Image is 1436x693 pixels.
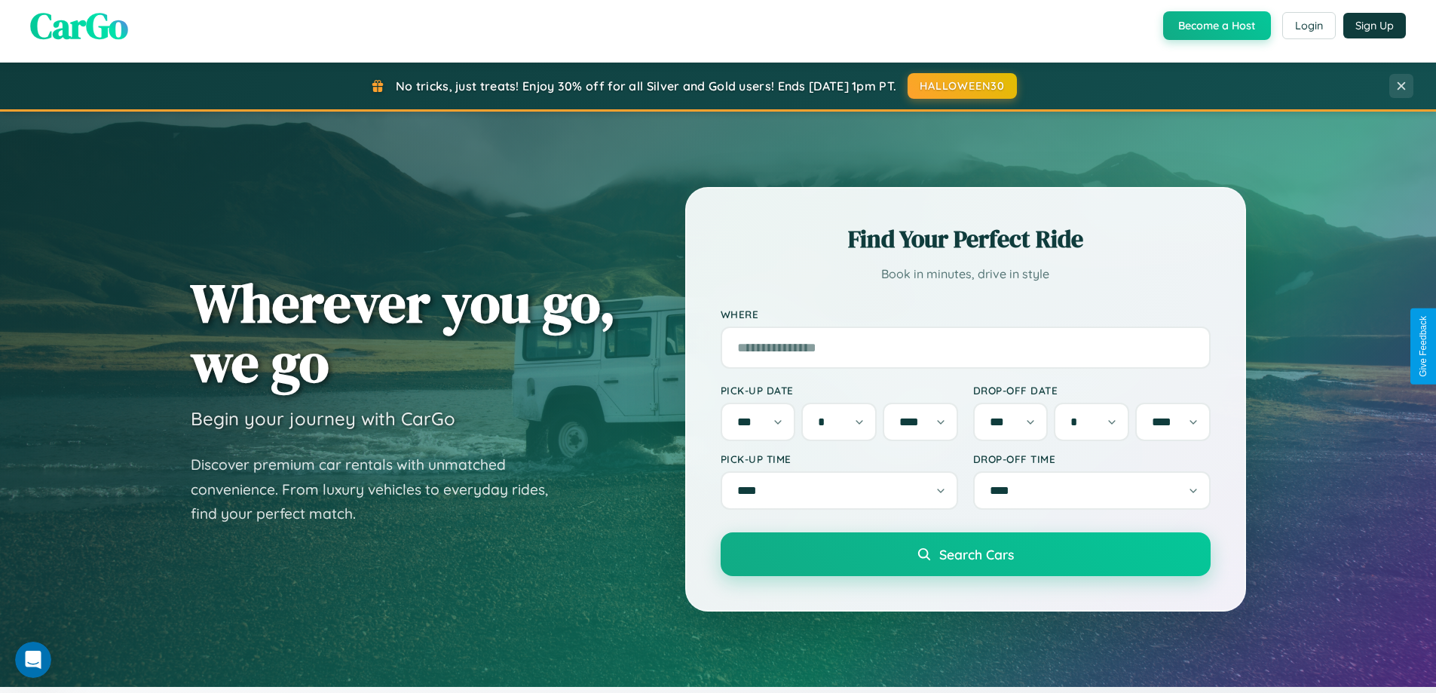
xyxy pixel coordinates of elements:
span: No tricks, just treats! Enjoy 30% off for all Silver and Gold users! Ends [DATE] 1pm PT. [396,78,896,94]
label: Drop-off Date [973,384,1211,397]
label: Pick-up Time [721,452,958,465]
button: Search Cars [721,532,1211,576]
label: Where [721,308,1211,320]
button: Become a Host [1163,11,1271,40]
p: Book in minutes, drive in style [721,263,1211,285]
iframe: Intercom live chat [15,642,51,678]
button: Sign Up [1343,13,1406,38]
label: Drop-off Time [973,452,1211,465]
h2: Find Your Perfect Ride [721,222,1211,256]
h3: Begin your journey with CarGo [191,407,455,430]
span: Search Cars [939,546,1014,563]
button: Login [1282,12,1336,39]
div: Give Feedback [1418,316,1428,377]
h1: Wherever you go, we go [191,273,616,392]
p: Discover premium car rentals with unmatched convenience. From luxury vehicles to everyday rides, ... [191,452,568,526]
span: CarGo [30,1,128,51]
button: HALLOWEEN30 [908,73,1017,99]
label: Pick-up Date [721,384,958,397]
